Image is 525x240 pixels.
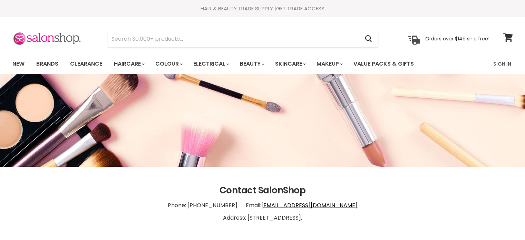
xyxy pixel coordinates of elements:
[7,54,454,74] ul: Main menu
[12,196,513,228] p: Phone: [PHONE_NUMBER] Email: Address: [STREET_ADDRESS].
[109,57,149,71] a: Haircare
[270,57,310,71] a: Skincare
[65,57,107,71] a: Clearance
[188,57,233,71] a: Electrical
[348,57,419,71] a: Value Packs & Gifts
[31,57,64,71] a: Brands
[276,5,324,12] a: GET TRADE ACCESS
[235,57,269,71] a: Beauty
[360,31,378,47] button: Search
[261,201,358,209] a: [EMAIL_ADDRESS][DOMAIN_NAME]
[4,5,522,12] div: HAIR & BEAUTY TRADE SUPPLY |
[7,57,30,71] a: New
[12,185,513,196] h2: Contact SalonShop
[108,31,360,47] input: Search
[425,36,489,42] p: Orders over $149 ship free!
[311,57,347,71] a: Makeup
[4,54,522,74] nav: Main
[489,57,515,71] a: Sign In
[108,31,378,47] form: Product
[150,57,187,71] a: Colour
